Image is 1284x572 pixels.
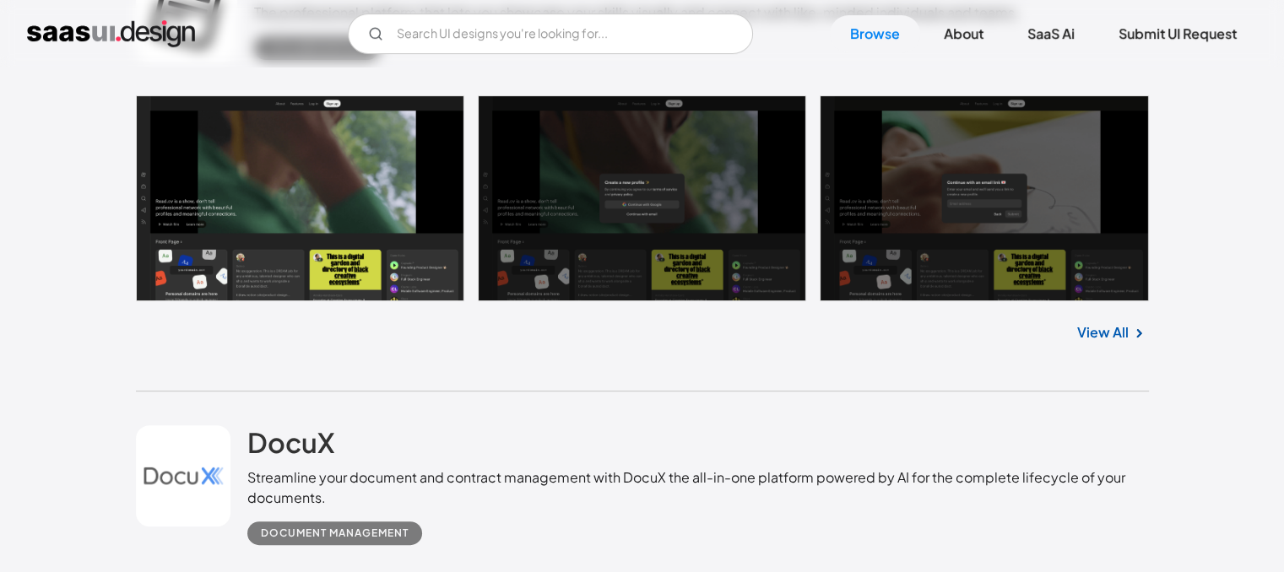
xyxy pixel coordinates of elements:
[1077,322,1129,343] a: View All
[1098,15,1257,52] a: Submit UI Request
[247,425,334,467] a: DocuX
[261,523,409,543] div: Document Management
[1007,15,1095,52] a: SaaS Ai
[348,13,753,54] form: Email Form
[348,13,753,54] input: Search UI designs you're looking for...
[247,467,1148,508] div: Streamline your document and contract management with DocuX the all-in-one platform powered by AI...
[924,15,1004,52] a: About
[27,20,195,47] a: home
[247,425,334,459] h2: DocuX
[830,15,920,52] a: Browse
